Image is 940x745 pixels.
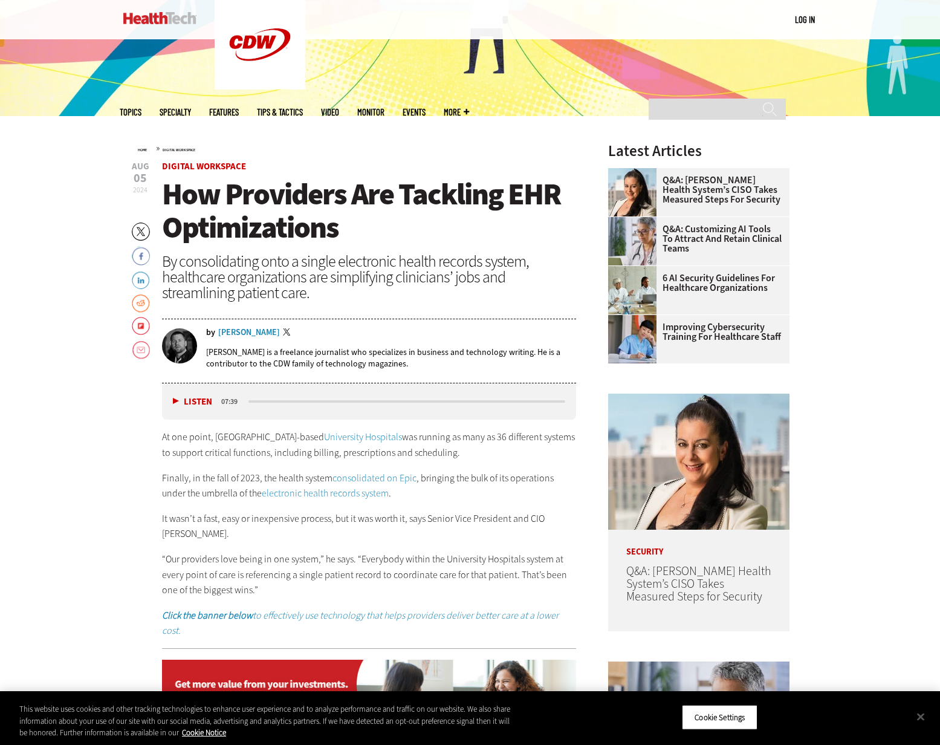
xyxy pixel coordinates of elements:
a: University Hospitals [324,431,402,443]
p: [PERSON_NAME] is a freelance journalist who specializes in business and technology writing. He is... [206,346,577,369]
span: Aug [132,162,149,171]
a: Doctors meeting in the office [608,266,663,276]
img: Connie Barrera [608,394,789,530]
a: Twitter [283,328,294,338]
a: Connie Barrera [608,168,663,178]
div: By consolidating onto a single electronic health records system, healthcare organizations are sim... [162,253,577,301]
img: ht-workflowoptimization-static-2024-na-desktop [162,660,577,731]
p: Security [608,530,789,556]
div: media player [162,383,577,420]
button: Cookie Settings [682,704,757,730]
a: Improving Cybersecurity Training for Healthcare Staff [608,322,782,342]
p: “Our providers love being in one system,” he says. “Everybody within the University Hospitals sys... [162,551,577,598]
img: Doctors meeting in the office [608,266,656,314]
a: Tips & Tactics [257,108,303,117]
span: Specialty [160,108,191,117]
span: 2024 [133,185,147,195]
a: More information about your privacy [182,727,226,738]
a: electronic health records system [262,487,389,499]
a: consolidated on Epic [332,472,417,484]
a: CDW [215,80,305,93]
div: User menu [795,13,815,26]
a: nurse studying on computer [608,315,663,325]
span: 05 [132,172,149,184]
span: Topics [120,108,141,117]
div: » [138,143,577,153]
p: It wasn’t a fast, easy or inexpensive process, but it was worth it, says Senior Vice President an... [162,511,577,542]
p: Finally, in the fall of 2023, the health system , bringing the bulk of its operations under the u... [162,470,577,501]
a: Digital Workspace [162,160,246,172]
strong: Click the banner below [162,609,253,622]
span: by [206,328,215,337]
img: nurse studying on computer [608,315,656,363]
img: Home [123,12,196,24]
a: Q&A: [PERSON_NAME] Health System’s CISO Takes Measured Steps for Security [608,175,782,204]
span: How Providers Are Tackling EHR Optimizations [162,174,560,247]
a: Video [321,108,339,117]
a: Q&A: Customizing AI Tools To Attract and Retain Clinical Teams [608,224,782,253]
a: [PERSON_NAME] [218,328,280,337]
a: Click the banner belowto effectively use technology that helps providers deliver better care at a... [162,609,559,637]
a: Digital Workspace [163,148,195,152]
a: doctor on laptop [608,217,663,227]
a: Events [403,108,426,117]
div: duration [219,396,247,407]
a: MonITor [357,108,384,117]
a: Features [209,108,239,117]
a: Log in [795,14,815,25]
button: Close [907,703,934,730]
div: This website uses cookies and other tracking technologies to enhance user experience and to analy... [19,703,517,739]
a: 6 AI Security Guidelines for Healthcare Organizations [608,273,782,293]
span: More [444,108,469,117]
img: doctor on laptop [608,217,656,265]
p: At one point, [GEOGRAPHIC_DATA]-based was running as many as 36 different systems to support crit... [162,429,577,460]
h3: Latest Articles [608,143,789,158]
em: to effectively use technology that helps providers deliver better care at a lower cost. [162,609,559,637]
button: Listen [173,397,212,406]
a: Q&A: [PERSON_NAME] Health System’s CISO Takes Measured Steps for Security [626,563,771,605]
a: Home [138,148,147,152]
img: Connie Barrera [608,168,656,216]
